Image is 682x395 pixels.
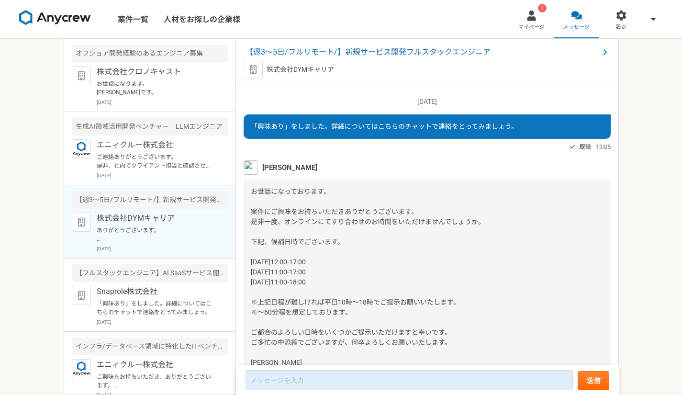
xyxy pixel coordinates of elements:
[72,191,228,209] div: 【週3〜5日/フルリモート/】新規サービス開発フルスタックエンジニア
[578,371,609,390] button: 送信
[97,245,228,252] p: [DATE]
[97,226,215,243] p: ありがとうございます。 上記の日時承知いたしました。 当日よろしくお願いいたします。
[97,79,215,97] p: お世話になります。 [PERSON_NAME]です。 ご連絡いただきありがとうございます。 10/15の15時からで日程調整させていただきました。 よろしくお願いいたします。
[97,318,228,326] p: [DATE]
[72,359,91,378] img: logo_text_blue_01.png
[72,286,91,305] img: default_org_logo-42cde973f59100197ec2c8e796e4974ac8490bb5b08a0eb061ff975e4574aa76.png
[246,46,599,58] span: 【週3〜5日/フルリモート/】新規サービス開発フルスタックエンジニア
[244,97,611,107] p: [DATE]
[97,99,228,106] p: [DATE]
[244,60,263,79] img: default_org_logo-42cde973f59100197ec2c8e796e4974ac8490bb5b08a0eb061ff975e4574aa76.png
[267,65,334,75] p: 株式会社DYMキャリア
[97,213,215,224] p: 株式会社DYMキャリア
[97,66,215,78] p: 株式会社クロノキャスト
[97,299,215,316] p: 「興味あり」をしました。詳細についてはこちらのチャットで連絡をとってみましょう。
[72,213,91,232] img: default_org_logo-42cde973f59100197ec2c8e796e4974ac8490bb5b08a0eb061ff975e4574aa76.png
[563,23,590,31] span: メッセージ
[538,4,547,12] div: !
[616,23,626,31] span: 設定
[97,286,215,297] p: Snaprole株式会社
[580,141,591,153] span: 既読
[72,139,91,158] img: logo_text_blue_01.png
[97,359,215,371] p: エニィクルー株式会社
[97,172,228,179] p: [DATE]
[97,139,215,151] p: エニィクルー株式会社
[596,142,611,151] span: 13:05
[97,153,215,170] p: ご連絡ありがとうございます。 是非、社内でクライアント担当と確認させていただければと思いますので、下記リンクから、事前に、スキルシートの送付をいただけますでしょうか？ [URL][DOMAIN_...
[251,123,518,130] span: 「興味あり」をしました。詳細についてはこちらのチャットで連絡をとってみましょう。
[19,10,91,25] img: 8DqYSo04kwAAAAASUVORK5CYII=
[244,160,258,175] img: unnamed.png
[251,188,485,366] span: お世話になっております。 案件にご興味をお持ちいただきありがとうございます。 是非一度、オンラインにてすり合わせのお時間をいただけませんでしょうか。 下記、候補日時でございます。 [DATE]1...
[72,66,91,85] img: default_org_logo-42cde973f59100197ec2c8e796e4974ac8490bb5b08a0eb061ff975e4574aa76.png
[72,118,228,135] div: 生成AI領域活用開発ベンチャー LLMエンジニア
[72,338,228,355] div: インフラ/データベース領域に特化したITベンチャー 人事・評価制度設計
[518,23,545,31] span: マイページ
[72,264,228,282] div: 【フルスタックエンジニア】AI SaaSサービス開発に協力いただける方募集！
[97,372,215,390] p: ご興味をお持ちいただき、ありがとうございます。 本件ですが、SES等のIT企業にて、人事業務のご経験をお持ちの方が対象となりまして、ご経験としてはいかがでしょうか？
[262,162,317,173] span: [PERSON_NAME]
[72,45,228,62] div: オフショア開発経験のあるエンジニア募集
